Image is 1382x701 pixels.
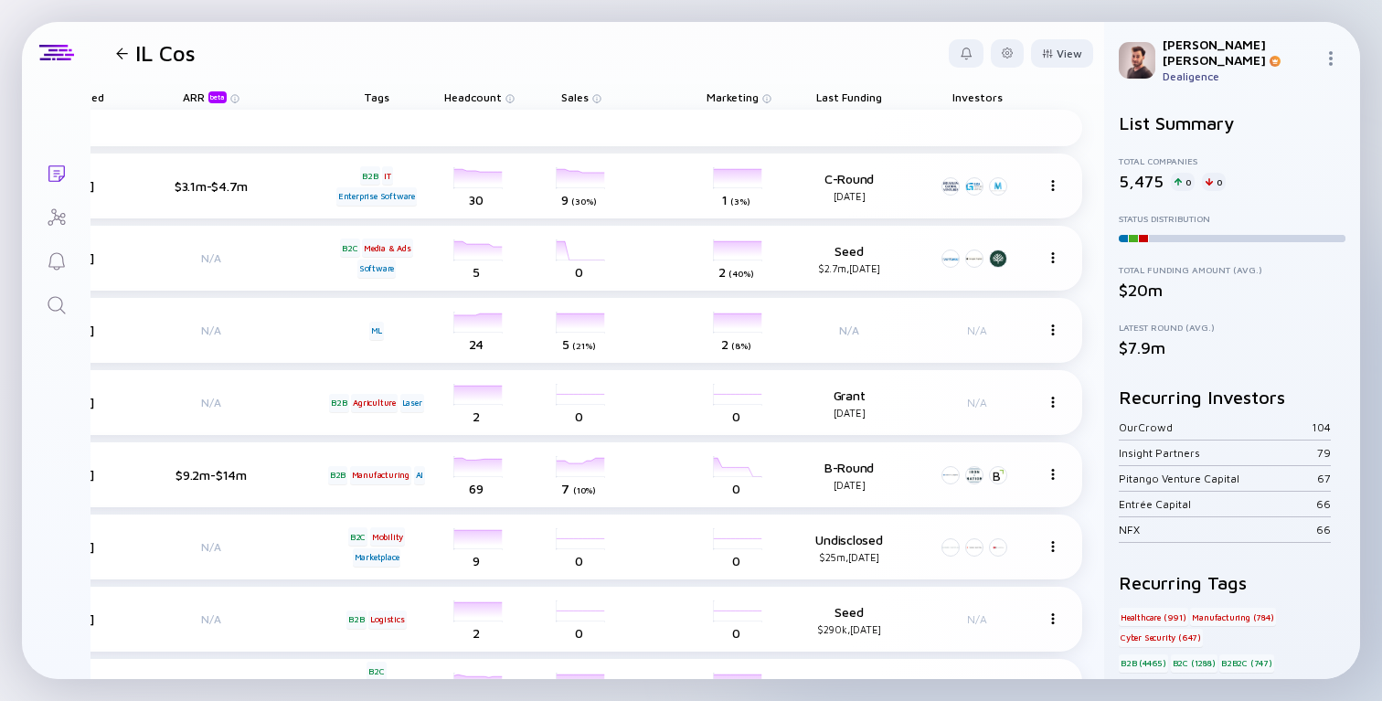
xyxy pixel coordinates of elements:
[936,612,1018,626] div: N/A
[790,460,909,491] div: B-Round
[340,239,359,257] div: B2C
[360,166,379,185] div: B2B
[1119,654,1168,673] div: B2B (4465)
[561,90,589,104] span: Sales
[1119,172,1164,191] div: 5,475
[1202,173,1226,191] div: 0
[370,527,405,546] div: Mobility
[1119,387,1345,408] h2: Recurring Investors
[936,324,1018,337] div: N/A
[382,166,393,185] div: IT
[1119,446,1317,460] div: Insight Partners
[152,540,271,554] div: N/A
[152,612,271,626] div: N/A
[1119,497,1316,511] div: Entrée Capital
[1163,69,1316,83] div: Dealigence
[790,262,909,274] div: $2.7m, [DATE]
[1119,42,1155,79] img: Gil Profile Picture
[1119,213,1345,224] div: Status Distribution
[328,466,347,484] div: B2B
[790,171,909,202] div: C-Round
[1047,469,1058,480] img: Menu
[183,90,230,103] div: ARR
[1312,420,1331,434] div: 104
[816,90,882,104] span: Last Funding
[1047,180,1058,191] img: Menu
[208,91,227,103] div: beta
[357,260,396,278] div: Software
[362,239,413,257] div: Media & Ads
[152,324,271,337] div: N/A
[790,551,909,563] div: $25m, [DATE]
[1317,446,1331,460] div: 79
[1119,322,1345,333] div: Latest Round (Avg.)
[152,178,271,194] div: $3.1m-$4.7m
[353,548,401,567] div: Marketplace
[790,623,909,635] div: $290k, [DATE]
[1119,264,1345,275] div: Total Funding Amount (Avg.)
[790,532,909,563] div: Undisclosed
[790,324,909,337] div: N/A
[790,479,909,491] div: [DATE]
[22,150,90,194] a: Lists
[1119,281,1345,300] div: $20m
[1031,39,1093,68] button: View
[1119,338,1345,357] div: $7.9m
[707,90,759,104] span: Marketing
[936,396,1018,409] div: N/A
[790,388,909,419] div: Grant
[1047,613,1058,624] img: Menu
[444,90,502,104] span: Headcount
[1119,112,1345,133] h2: List Summary
[367,662,386,680] div: B2C
[1119,523,1316,536] div: NFX
[1171,173,1195,191] div: 0
[1119,472,1317,485] div: Pitango Venture Capital
[1119,155,1345,166] div: Total Companies
[1171,654,1217,673] div: B2C (1288)
[1047,324,1058,335] img: Menu
[329,394,348,412] div: B2B
[135,40,196,66] h1: IL Cos
[348,527,367,546] div: B2C
[400,394,424,412] div: Laser
[22,281,90,325] a: Search
[22,194,90,238] a: Investor Map
[1324,51,1338,66] img: Menu
[1317,472,1331,485] div: 67
[350,466,411,484] div: Manufacturing
[152,396,271,409] div: N/A
[790,604,909,635] div: Seed
[790,243,909,274] div: Seed
[346,611,366,629] div: B2B
[325,84,428,110] div: Tags
[336,187,417,206] div: Enterprise Software
[1219,654,1274,673] div: B2B2C (747)
[152,467,271,483] div: $9.2m-$14m
[1163,37,1316,68] div: [PERSON_NAME] [PERSON_NAME]
[1119,629,1203,647] div: Cyber Security (647)
[1047,541,1058,552] img: Menu
[22,238,90,281] a: Reminders
[1047,252,1058,263] img: Menu
[369,322,385,340] div: ML
[414,466,426,484] div: AI
[1119,608,1188,626] div: Healthcare (991)
[1047,397,1058,408] img: Menu
[936,84,1018,110] div: Investors
[1190,608,1275,626] div: Manufacturing (784)
[1316,497,1331,511] div: 66
[152,251,271,265] div: N/A
[790,407,909,419] div: [DATE]
[1119,420,1312,434] div: OurCrowd
[790,190,909,202] div: [DATE]
[351,394,398,412] div: Agriculture
[1316,523,1331,536] div: 66
[1119,572,1345,593] h2: Recurring Tags
[368,611,406,629] div: Logistics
